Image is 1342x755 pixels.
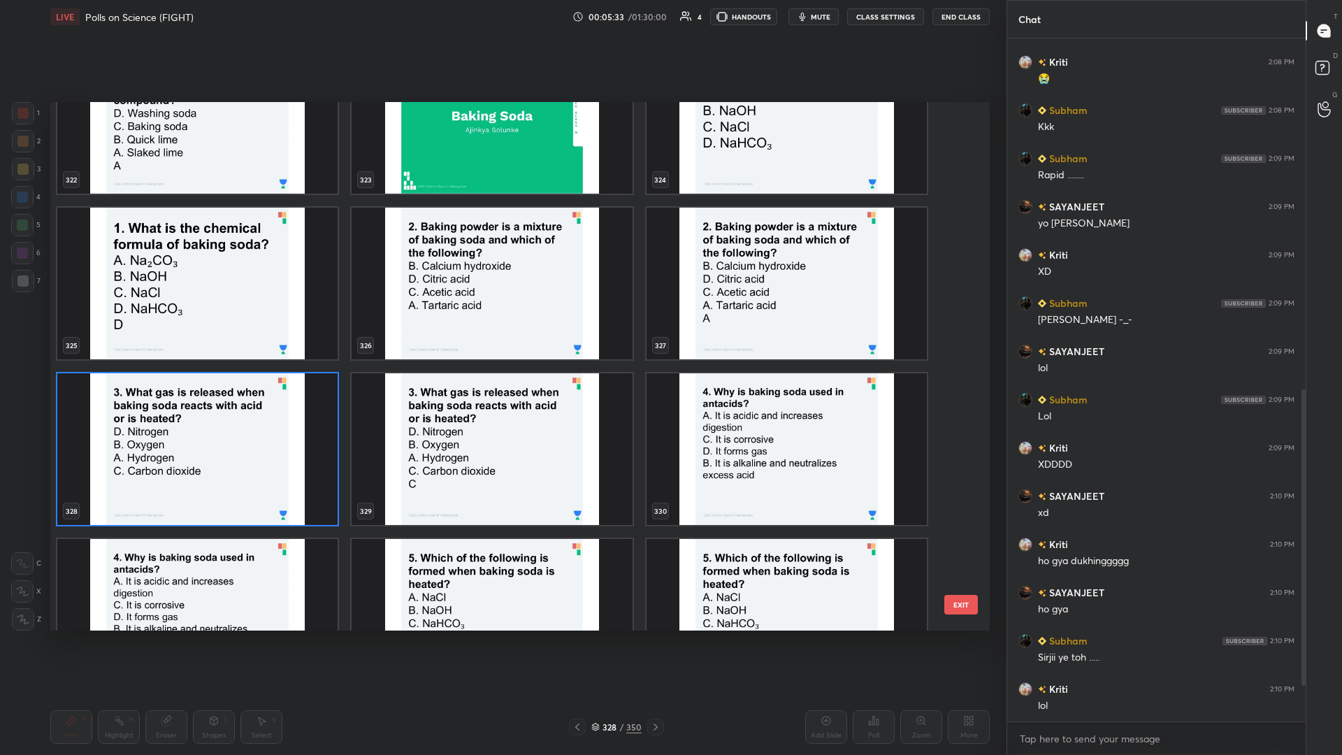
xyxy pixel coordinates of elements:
[1038,410,1294,424] div: Lol
[1046,633,1088,648] h6: Subham
[1038,541,1046,549] img: no-rating-badge.077c3623.svg
[1269,58,1294,66] div: 2:08 PM
[1018,489,1032,503] img: 599055bc1cb541b99b1a70a2069e4074.jpg
[85,10,194,24] h4: Polls on Science (FIGHT)
[57,539,338,691] img: 17598263043HLMX2.pdf
[1038,299,1046,308] img: Learner_Badge_beginner_1_8b307cf2a0.svg
[1270,685,1294,693] div: 2:10 PM
[1038,59,1046,66] img: no-rating-badge.077c3623.svg
[1038,493,1046,501] img: no-rating-badge.077c3623.svg
[1038,217,1294,231] div: yo [PERSON_NAME]
[647,373,927,525] img: 17598263043HLMX2.pdf
[12,270,41,292] div: 7
[12,608,41,631] div: Z
[1038,589,1046,597] img: no-rating-badge.077c3623.svg
[50,102,965,631] div: grid
[1018,393,1032,407] img: eadc6549bf9545fa9c6668cc73bfb86a.jpg
[1038,252,1046,259] img: no-rating-badge.077c3623.svg
[811,12,830,22] span: mute
[710,8,777,25] button: HANDOUTS
[1018,586,1032,600] img: 599055bc1cb541b99b1a70a2069e4074.jpg
[1038,396,1046,404] img: Learner_Badge_beginner_1_8b307cf2a0.svg
[1269,154,1294,163] div: 2:09 PM
[847,8,924,25] button: CLASS SETTINGS
[11,242,41,264] div: 6
[619,723,623,731] div: /
[1018,55,1032,69] img: cbe43a4beecc466bb6eb95ab0da6df8b.jpg
[1046,296,1088,310] h6: Subham
[1333,50,1338,61] p: D
[1046,55,1068,69] h6: Kriti
[1269,444,1294,452] div: 2:09 PM
[626,721,642,733] div: 350
[352,373,632,525] img: 17598263043HLMX2.pdf
[1018,634,1032,648] img: eadc6549bf9545fa9c6668cc73bfb86a.jpg
[1038,445,1046,452] img: no-rating-badge.077c3623.svg
[1018,296,1032,310] img: eadc6549bf9545fa9c6668cc73bfb86a.jpg
[1270,637,1294,645] div: 2:10 PM
[1018,200,1032,214] img: 599055bc1cb541b99b1a70a2069e4074.jpg
[1270,492,1294,501] div: 2:10 PM
[1038,651,1294,665] div: Sirjii ye toh .....
[1038,72,1294,86] div: 😭
[57,373,338,525] img: 17598263043HLMX2.pdf
[1270,540,1294,549] div: 2:10 PM
[1038,637,1046,645] img: Learner_Badge_beginner_1_8b307cf2a0.svg
[1038,154,1046,163] img: Learner_Badge_beginner_1_8b307cf2a0.svg
[1221,154,1266,163] img: 4P8fHbbgJtejmAAAAAElFTkSuQmCC
[1007,1,1052,38] p: Chat
[1269,299,1294,308] div: 2:09 PM
[1269,347,1294,356] div: 2:09 PM
[57,42,338,194] img: 17598263043HLMX2.pdf
[1046,392,1088,407] h6: Subham
[57,208,338,359] img: 17598263043HLMX2.pdf
[1046,151,1088,166] h6: Subham
[12,130,41,152] div: 2
[1038,506,1294,520] div: xd
[352,208,632,359] img: 17598263043HLMX2.pdf
[944,595,978,614] button: EXIT
[1332,89,1338,100] p: G
[1038,168,1294,182] div: Rapid ........
[12,158,41,180] div: 3
[1038,106,1046,115] img: Learner_Badge_beginner_1_8b307cf2a0.svg
[1046,344,1104,359] h6: SAYANJEET
[1269,106,1294,115] div: 2:08 PM
[1018,345,1032,359] img: 599055bc1cb541b99b1a70a2069e4074.jpg
[50,8,80,25] div: LIVE
[11,552,41,575] div: C
[932,8,990,25] button: End Class
[11,580,41,603] div: X
[1038,699,1294,713] div: lol
[1269,396,1294,404] div: 2:09 PM
[1221,106,1266,115] img: 4P8fHbbgJtejmAAAAAElFTkSuQmCC
[1038,265,1294,279] div: XD
[1038,458,1294,472] div: XDDDD
[1018,538,1032,552] img: cbe43a4beecc466bb6eb95ab0da6df8b.jpg
[1018,103,1032,117] img: eadc6549bf9545fa9c6668cc73bfb86a.jpg
[11,214,41,236] div: 5
[352,42,632,194] img: 17598263043HLMX2.pdf
[1038,348,1046,356] img: no-rating-badge.077c3623.svg
[1038,554,1294,568] div: ho gya dukhinggggg
[788,8,839,25] button: mute
[1046,440,1068,455] h6: Kriti
[352,539,632,691] img: 17598263043HLMX2.pdf
[1018,441,1032,455] img: cbe43a4beecc466bb6eb95ab0da6df8b.jpg
[1222,637,1267,645] img: 4P8fHbbgJtejmAAAAAElFTkSuQmCC
[1046,682,1068,696] h6: Kriti
[1270,589,1294,597] div: 2:10 PM
[1018,248,1032,262] img: cbe43a4beecc466bb6eb95ab0da6df8b.jpg
[11,186,41,208] div: 4
[1018,682,1032,696] img: cbe43a4beecc466bb6eb95ab0da6df8b.jpg
[1046,489,1104,503] h6: SAYANJEET
[1018,152,1032,166] img: eadc6549bf9545fa9c6668cc73bfb86a.jpg
[1221,299,1266,308] img: 4P8fHbbgJtejmAAAAAElFTkSuQmCC
[1046,103,1088,117] h6: Subham
[1269,203,1294,211] div: 2:09 PM
[698,13,702,20] div: 4
[1038,686,1046,693] img: no-rating-badge.077c3623.svg
[1038,361,1294,375] div: lol
[1046,537,1068,552] h6: Kriti
[1038,120,1294,134] div: Kkk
